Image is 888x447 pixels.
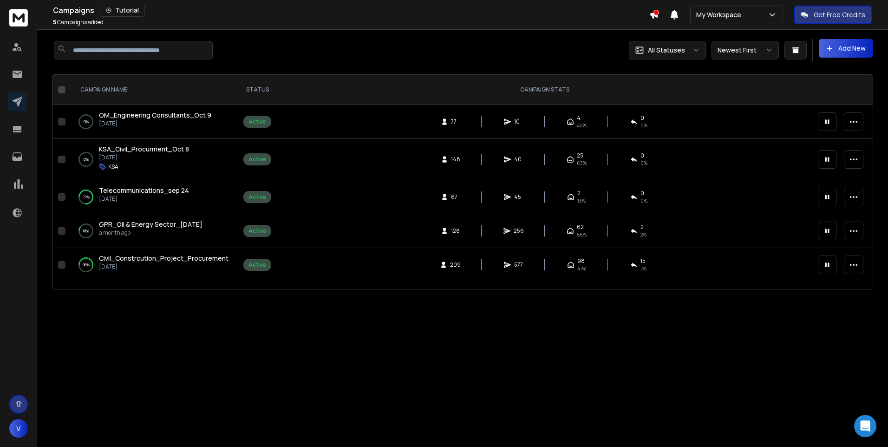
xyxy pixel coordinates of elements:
[451,156,460,163] span: 148
[83,192,90,202] p: 77 %
[794,6,872,24] button: Get Free Credits
[99,120,211,127] p: [DATE]
[640,197,647,204] span: 0 %
[99,145,189,154] a: KSA_Civil_Procurment_Oct 8
[108,163,118,171] p: KSA
[99,254,229,263] span: Civil_Constrcution_Project_Procurement
[248,156,266,163] div: Active
[99,220,202,229] a: GPR_Oil & Energy Sector_[DATE]
[53,18,56,26] span: 5
[248,118,266,125] div: Active
[100,4,145,17] button: Tutorial
[577,159,587,167] span: 63 %
[514,193,523,201] span: 45
[69,180,238,214] td: 77%Telecommunications_sep 24[DATE]
[82,260,90,270] p: 56 %
[99,145,189,153] span: KSA_Civil_Procurment_Oct 8
[99,186,189,195] a: Telecommunications_sep 24
[712,41,779,59] button: Newest First
[248,193,266,201] div: Active
[69,139,238,180] td: 0%KSA_Civil_Procurment_Oct 8[DATE]KSA
[99,154,189,161] p: [DATE]
[640,190,644,197] span: 0
[640,223,644,231] span: 2
[640,122,647,129] span: 0 %
[814,10,865,20] p: Get Free Credits
[84,117,89,126] p: 0 %
[451,118,460,125] span: 77
[640,114,644,122] span: 0
[640,265,646,272] span: 7 %
[451,193,460,201] span: 67
[53,4,649,17] div: Campaigns
[640,231,646,238] span: 2 %
[577,257,585,265] span: 98
[640,152,644,159] span: 0
[514,261,523,269] span: 577
[238,75,277,105] th: STATUS
[577,114,581,122] span: 4
[99,263,229,270] p: [DATE]
[648,46,685,55] p: All Statuses
[450,261,461,269] span: 209
[696,10,745,20] p: My Workspace
[577,265,586,272] span: 47 %
[69,248,238,282] td: 56%Civil_Constrcution_Project_Procurement[DATE]
[577,122,587,129] span: 40 %
[577,197,586,204] span: 13 %
[99,111,211,119] span: OM_Engineering Consultants_Oct 9
[99,195,189,203] p: [DATE]
[451,227,460,235] span: 128
[577,152,583,159] span: 25
[577,190,581,197] span: 2
[248,227,266,235] div: Active
[854,415,876,437] div: Open Intercom Messenger
[9,419,28,438] button: V
[514,227,524,235] span: 256
[577,223,584,231] span: 62
[99,229,202,237] p: a month ago
[640,159,647,167] span: 0 %
[69,105,238,139] td: 0%OM_Engineering Consultants_Oct 9[DATE]
[577,231,587,238] span: 56 %
[514,156,523,163] span: 40
[514,118,523,125] span: 10
[53,19,104,26] p: Campaigns added
[819,39,873,58] button: Add New
[99,254,229,263] a: Civil_Constrcution_Project_Procurement
[83,226,89,236] p: 10 %
[277,75,812,105] th: CAMPAIGN STATS
[248,261,266,269] div: Active
[69,214,238,248] td: 10%GPR_Oil & Energy Sector_[DATE]a month ago
[69,75,238,105] th: CAMPAIGN NAME
[640,257,646,265] span: 15
[84,155,89,164] p: 0 %
[99,111,211,120] a: OM_Engineering Consultants_Oct 9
